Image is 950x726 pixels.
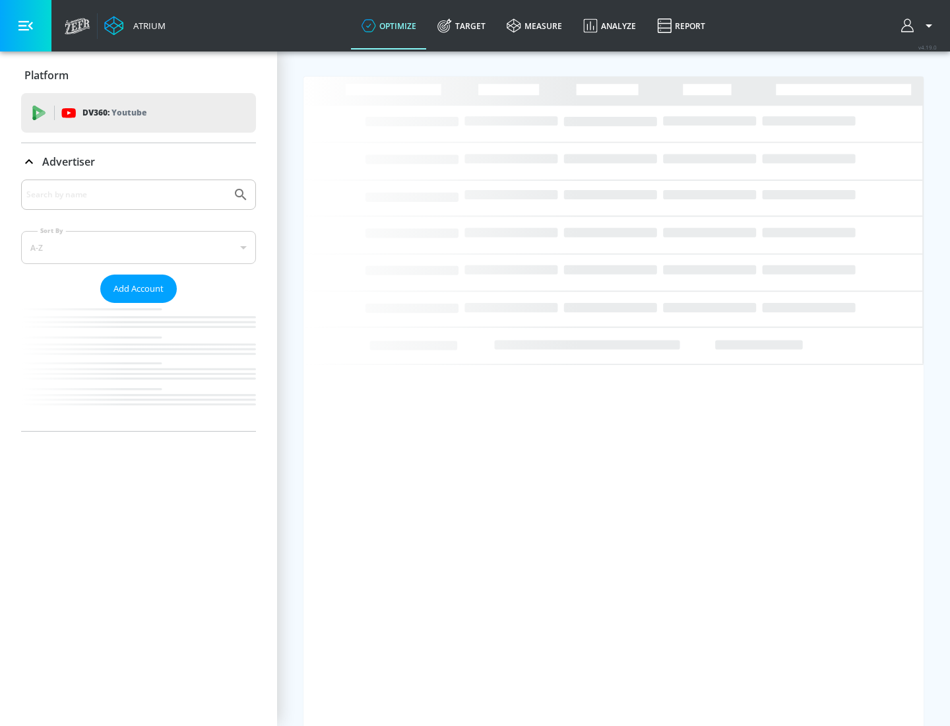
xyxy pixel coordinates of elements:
[38,226,66,235] label: Sort By
[104,16,166,36] a: Atrium
[427,2,496,49] a: Target
[647,2,716,49] a: Report
[21,143,256,180] div: Advertiser
[21,57,256,94] div: Platform
[128,20,166,32] div: Atrium
[496,2,573,49] a: measure
[573,2,647,49] a: Analyze
[21,231,256,264] div: A-Z
[351,2,427,49] a: optimize
[82,106,146,120] p: DV360:
[918,44,937,51] span: v 4.19.0
[24,68,69,82] p: Platform
[26,186,226,203] input: Search by name
[42,154,95,169] p: Advertiser
[21,180,256,431] div: Advertiser
[113,281,164,296] span: Add Account
[21,303,256,431] nav: list of Advertiser
[100,275,177,303] button: Add Account
[21,93,256,133] div: DV360: Youtube
[111,106,146,119] p: Youtube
